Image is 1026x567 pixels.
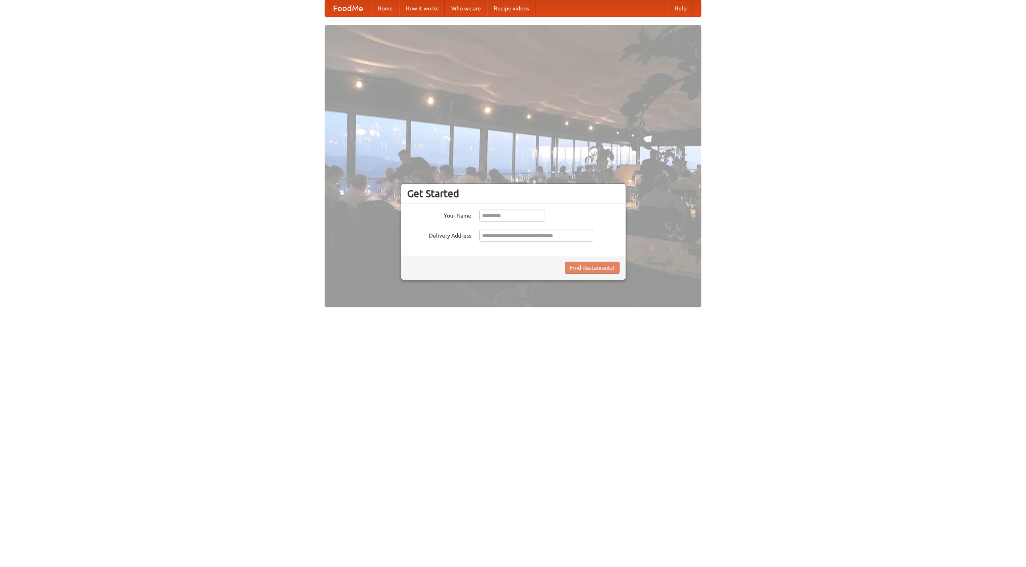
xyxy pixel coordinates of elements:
a: Recipe videos [487,0,535,16]
a: Who we are [445,0,487,16]
a: FoodMe [325,0,371,16]
a: How it works [399,0,445,16]
a: Home [371,0,399,16]
h3: Get Started [407,188,620,200]
label: Your Name [407,210,471,220]
button: Find Restaurants! [565,262,620,274]
label: Delivery Address [407,230,471,240]
a: Help [668,0,693,16]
